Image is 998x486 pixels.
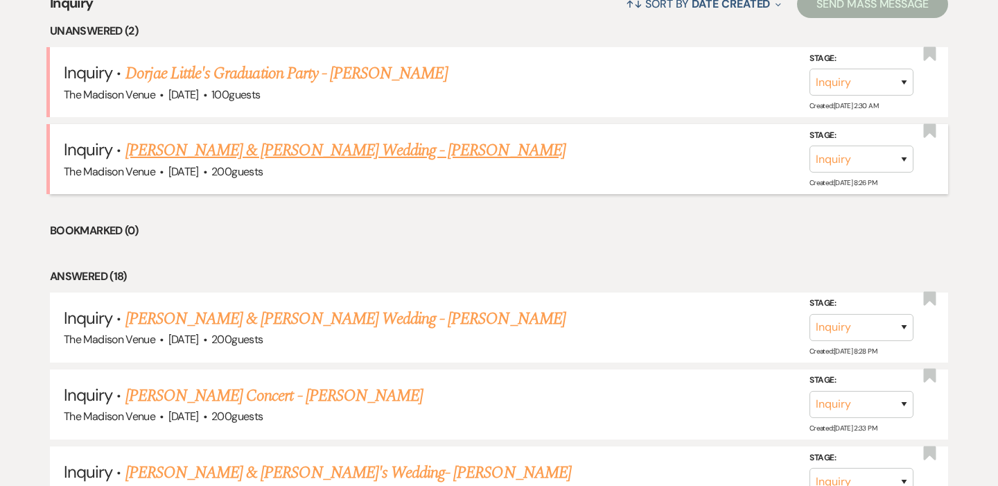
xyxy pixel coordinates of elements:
span: The Madison Venue [64,164,155,179]
span: Inquiry [64,307,112,329]
span: The Madison Venue [64,87,155,102]
label: Stage: [809,51,913,67]
span: [DATE] [168,332,199,347]
a: [PERSON_NAME] & [PERSON_NAME] Wedding - [PERSON_NAME] [125,138,566,163]
label: Stage: [809,450,913,465]
span: Inquiry [64,461,112,483]
span: Created: [DATE] 8:28 PM [809,347,877,356]
li: Answered (18) [50,268,948,286]
label: Stage: [809,128,913,144]
span: [DATE] [168,164,199,179]
span: Created: [DATE] 2:30 AM [809,101,878,110]
span: Inquiry [64,62,112,83]
span: The Madison Venue [64,332,155,347]
span: 100 guests [211,87,260,102]
span: 200 guests [211,164,263,179]
span: Inquiry [64,139,112,160]
a: [PERSON_NAME] & [PERSON_NAME] Wedding - [PERSON_NAME] [125,306,566,331]
span: Created: [DATE] 2:33 PM [809,424,877,433]
span: 200 guests [211,332,263,347]
span: The Madison Venue [64,409,155,424]
li: Unanswered (2) [50,22,948,40]
a: [PERSON_NAME] & [PERSON_NAME]'s Wedding- [PERSON_NAME] [125,460,571,485]
span: [DATE] [168,87,199,102]
a: [PERSON_NAME] Concert - [PERSON_NAME] [125,383,423,408]
label: Stage: [809,296,913,311]
span: Inquiry [64,384,112,406]
span: [DATE] [168,409,199,424]
li: Bookmarked (0) [50,222,948,240]
span: 200 guests [211,409,263,424]
label: Stage: [809,373,913,388]
span: Created: [DATE] 8:26 PM [809,178,877,187]
a: Dorjae Little's Graduation Party - [PERSON_NAME] [125,61,448,86]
